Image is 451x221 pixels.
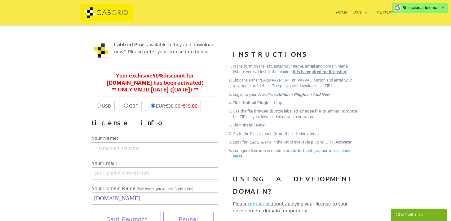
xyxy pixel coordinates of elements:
[441,5,445,10] span: ▼
[92,117,218,132] h3: License info
[250,140,271,144] em: CabGrid Pro
[153,73,163,79] span: 50%
[233,92,359,97] li: Log in to your WordPress
[92,167,218,179] input: your.handle@gmail.com
[97,104,101,108] input: USD
[182,103,197,109] span: €19.00
[92,142,218,154] input: Firstname Lastname
[277,92,330,97] em: Admin > Plugins > Add New
[92,101,115,111] label: USD
[402,5,445,10] a: Seleccionar idioma​
[92,184,218,192] label: Your Domain Name:
[60,4,154,21] img: CabGrid
[151,104,155,108] input: EUR€38.99€19.00
[376,11,393,25] a: Support
[233,108,359,120] li: Use the file browser (button labelled ‘ ‘ or similar) to locate the ZIP file you downloaded on yo...
[165,103,180,109] span: €38.99
[293,69,346,74] u: this is required for licensing
[243,100,270,105] strong: Upload Plugin
[233,122,359,128] li: Click ‘ ‘
[92,41,110,60] img: CabGrid WordPress Plugin
[233,148,359,159] li: Configure (see info in readme or )
[300,109,321,113] strong: Choose file
[92,192,218,205] input: mywebsite.com
[137,187,193,191] span: (Site where you will use CabGrid Pro)
[248,201,271,207] a: contact us
[233,201,359,214] p: Please about applying your license to your development domain temporarily.
[146,101,201,111] label: EUR
[354,11,368,25] a: Buy
[92,159,218,167] label: Your Email:
[336,11,347,25] a: Home
[335,140,351,144] strong: Activate
[92,41,218,60] p: is available to buy and download now . Please enter your license info below...
[391,207,448,221] iframe: chat widget
[402,5,437,10] span: Seleccionar idioma
[92,134,218,142] label: Your Name:
[92,69,218,96] p: Your exclusive discount for [DOMAIN_NAME] has been activated! ** ONLY VALID [DATE] ( [DATE]) **
[233,173,359,200] h3: USING A DEVELOPMENT DOMAIN?
[243,123,265,127] strong: Install Now
[233,148,350,158] a: CabGrid configuration instructions here
[233,131,359,137] li: Go to the Plugins page (from the left-side menu).
[124,104,128,108] input: GBP
[233,100,359,106] li: Click ‘ ‘ at top
[233,139,359,145] li: Look for ‘ ‘ in the list of available plugins. Click ‘ ‘
[119,101,142,111] label: GBP
[233,77,359,89] li: Click the either ‘CARD PAYMENT’ or 'PAYPAL' button and enter your payment card details. The plugi...
[233,48,359,64] h3: INSTRUCTIONS
[114,42,142,47] strong: CabGrid Pro
[233,64,359,75] li: In the form on the left, enter your name, email and domain name (where you will install the plugi...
